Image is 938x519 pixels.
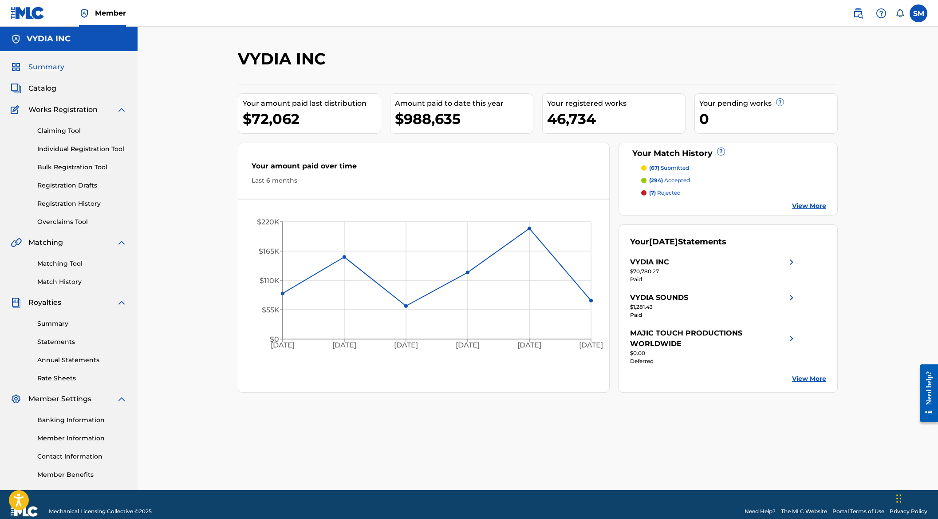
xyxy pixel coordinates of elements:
[849,4,867,22] a: Public Search
[630,257,669,267] div: VYDIA INC
[395,109,533,129] div: $988,635
[776,99,784,106] span: ?
[271,341,295,350] tspan: [DATE]
[395,98,533,109] div: Amount paid to date this year
[641,176,827,184] a: (294) accepted
[699,109,837,129] div: 0
[37,126,127,136] a: Claiming Tool
[890,507,927,515] a: Privacy Policy
[37,163,127,172] a: Bulk Registration Tool
[37,259,127,268] a: Matching Tool
[649,177,663,184] span: (294)
[37,319,127,328] a: Summary
[332,341,356,350] tspan: [DATE]
[37,181,127,190] a: Registration Drafts
[394,341,418,350] tspan: [DATE]
[786,257,797,267] img: right chevron icon
[28,237,63,248] span: Matching
[11,62,21,72] img: Summary
[547,98,685,109] div: Your registered works
[579,341,603,350] tspan: [DATE]
[456,341,480,350] tspan: [DATE]
[262,306,280,314] tspan: $55K
[28,394,91,404] span: Member Settings
[895,9,904,18] div: Notifications
[630,328,786,349] div: MAJIC TOUCH PRODUCTIONS WORLDWIDE
[630,303,797,311] div: $1,281.43
[630,267,797,275] div: $70,780.27
[37,144,127,154] a: Individual Registration Tool
[37,470,127,479] a: Member Benefits
[37,199,127,208] a: Registration History
[37,434,127,443] a: Member Information
[11,394,21,404] img: Member Settings
[11,62,64,72] a: SummarySummary
[238,49,330,69] h2: VYDIA INC
[717,148,725,155] span: ?
[547,109,685,129] div: 46,734
[37,355,127,365] a: Annual Statements
[649,189,656,196] span: (7)
[11,237,22,248] img: Matching
[116,394,127,404] img: expand
[37,277,127,287] a: Match History
[630,349,797,357] div: $0.00
[37,415,127,425] a: Banking Information
[37,217,127,227] a: Overclaims Tool
[11,83,21,94] img: Catalog
[37,452,127,461] a: Contact Information
[116,104,127,115] img: expand
[649,237,678,247] span: [DATE]
[641,164,827,172] a: (67) submitted
[630,275,797,283] div: Paid
[28,297,61,308] span: Royalties
[910,4,927,22] div: User Menu
[649,164,689,172] p: submitted
[786,292,797,303] img: right chevron icon
[649,176,690,184] p: accepted
[270,335,279,343] tspan: $0
[699,98,837,109] div: Your pending works
[876,8,887,19] img: help
[649,189,681,197] p: rejected
[27,34,71,44] h5: VYDIA INC
[630,292,797,319] a: VYDIA SOUNDSright chevron icon$1,281.43Paid
[630,236,726,248] div: Your Statements
[28,104,98,115] span: Works Registration
[11,506,38,517] img: logo
[630,328,797,365] a: MAJIC TOUCH PRODUCTIONS WORLDWIDEright chevron icon$0.00Deferred
[786,328,797,349] img: right chevron icon
[11,83,56,94] a: CatalogCatalog
[37,374,127,383] a: Rate Sheets
[11,34,21,44] img: Accounts
[872,4,890,22] div: Help
[630,357,797,365] div: Deferred
[630,311,797,319] div: Paid
[630,148,827,160] div: Your Match History
[49,507,152,515] span: Mechanical Licensing Collective © 2025
[243,98,381,109] div: Your amount paid last distribution
[11,297,21,308] img: Royalties
[792,201,826,211] a: View More
[894,476,938,519] iframe: Chat Widget
[243,109,381,129] div: $72,062
[79,8,90,19] img: Top Rightsholder
[116,237,127,248] img: expand
[37,337,127,347] a: Statements
[11,7,45,20] img: MLC Logo
[260,276,280,285] tspan: $110K
[781,507,827,515] a: The MLC Website
[517,341,541,350] tspan: [DATE]
[853,8,863,19] img: search
[745,507,776,515] a: Need Help?
[913,358,938,429] iframe: Resource Center
[641,189,827,197] a: (7) rejected
[95,8,126,18] span: Member
[116,297,127,308] img: expand
[252,161,596,176] div: Your amount paid over time
[11,104,22,115] img: Works Registration
[257,218,280,226] tspan: $220K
